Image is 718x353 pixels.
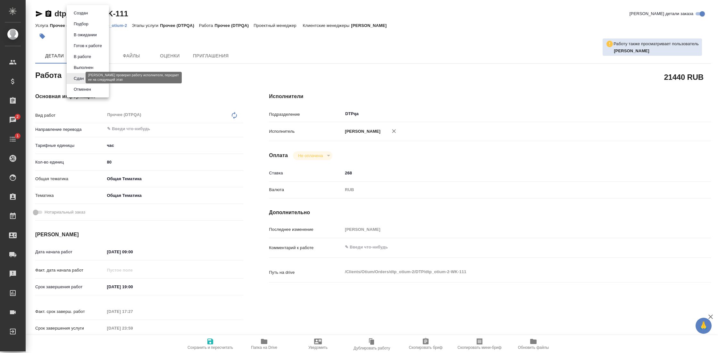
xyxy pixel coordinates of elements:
[72,53,93,60] button: В работе
[72,21,90,28] button: Подбор
[72,10,90,17] button: Создан
[72,42,104,49] button: Готов к работе
[72,86,93,93] button: Отменен
[72,31,99,38] button: В ожидании
[72,75,86,82] button: Сдан
[72,64,95,71] button: Выполнен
